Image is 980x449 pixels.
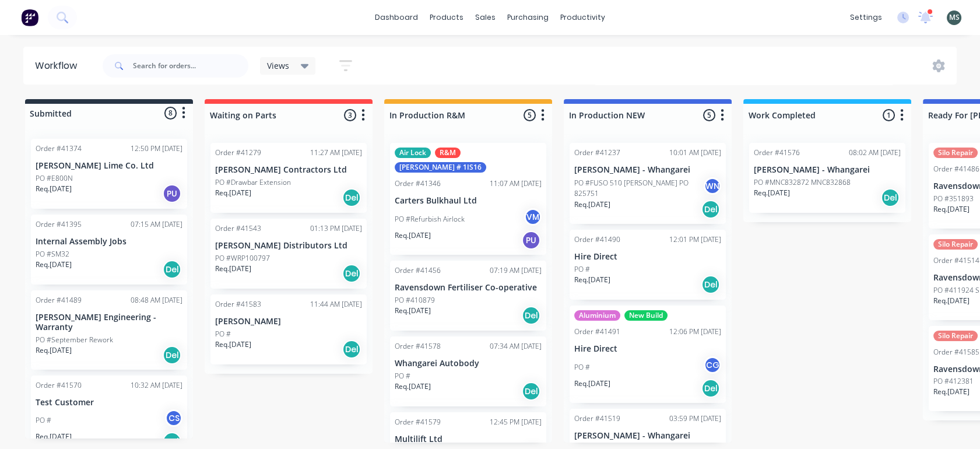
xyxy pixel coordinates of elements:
[36,295,82,306] div: Order #41489
[215,188,251,198] p: Req. [DATE]
[395,162,486,173] div: [PERSON_NAME] # 1IS16
[669,413,721,424] div: 03:59 PM [DATE]
[395,230,431,241] p: Req. [DATE]
[390,261,546,331] div: Order #4145607:19 AM [DATE]Ravensdown Fertiliser Co-operativePO #410879Req.[DATE]Del
[395,417,441,427] div: Order #41579
[36,335,113,345] p: PO #September Rework
[754,165,901,175] p: [PERSON_NAME] - Whangarei
[669,148,721,158] div: 10:01 AM [DATE]
[490,265,542,276] div: 07:19 AM [DATE]
[395,434,542,444] p: Multilift Ltd
[933,347,979,357] div: Order #41585
[669,327,721,337] div: 12:06 PM [DATE]
[133,54,248,78] input: Search for orders...
[949,12,960,23] span: MS
[342,188,361,207] div: Del
[522,231,540,250] div: PU
[36,345,72,356] p: Req. [DATE]
[574,327,620,337] div: Order #41491
[395,148,431,158] div: Air Lock
[342,340,361,359] div: Del
[165,409,182,427] div: CS
[749,143,905,213] div: Order #4157608:02 AM [DATE][PERSON_NAME] - WhangareiPO #MNC832872 MNC832868Req.[DATE]Del
[574,310,620,321] div: Aluminium
[574,234,620,245] div: Order #41490
[933,164,979,174] div: Order #41486
[36,184,72,194] p: Req. [DATE]
[210,143,367,213] div: Order #4127911:27 AM [DATE][PERSON_NAME] Contractors LtdPO #Drawbar ExtensionReq.[DATE]Del
[267,59,289,72] span: Views
[21,9,38,26] img: Factory
[390,143,546,255] div: Air LockR&M[PERSON_NAME] # 1IS16Order #4134611:07 AM [DATE]Carters Bulkhaul LtdPO #Refurbish Airl...
[524,208,542,226] div: VM
[131,143,182,154] div: 12:50 PM [DATE]
[36,219,82,230] div: Order #41395
[395,359,542,369] p: Whangarei Autobody
[574,378,610,389] p: Req. [DATE]
[369,9,424,26] a: dashboard
[36,249,69,259] p: PO #SM32
[395,178,441,189] div: Order #41346
[310,299,362,310] div: 11:44 AM [DATE]
[574,431,721,441] p: [PERSON_NAME] - Whangarei
[36,143,82,154] div: Order #41374
[522,382,540,401] div: Del
[933,255,979,266] div: Order #41514
[210,294,367,364] div: Order #4158311:44 AM [DATE][PERSON_NAME]PO #Req.[DATE]Del
[163,260,181,279] div: Del
[395,295,435,306] p: PO #410879
[574,165,721,175] p: [PERSON_NAME] - Whangarei
[574,362,590,373] p: PO #
[574,148,620,158] div: Order #41237
[163,346,181,364] div: Del
[704,356,721,374] div: CG
[131,380,182,391] div: 10:32 AM [DATE]
[163,184,181,203] div: PU
[395,371,410,381] p: PO #
[933,331,978,341] div: Silo Repair
[395,306,431,316] p: Req. [DATE]
[574,252,721,262] p: Hire Direct
[933,194,974,204] p: PO #351893
[574,178,704,199] p: PO #FUSO 510 [PERSON_NAME] PO 825751
[342,264,361,283] div: Del
[754,188,790,198] p: Req. [DATE]
[701,200,720,219] div: Del
[395,214,465,224] p: PO #Refurbish Airlock
[395,283,542,293] p: Ravensdown Fertiliser Co-operative
[215,241,362,251] p: [PERSON_NAME] Distributors Ltd
[933,387,970,397] p: Req. [DATE]
[36,313,182,332] p: [PERSON_NAME] Engineering - Warranty
[215,299,261,310] div: Order #41583
[933,148,978,158] div: Silo Repair
[215,223,261,234] div: Order #41543
[215,177,291,188] p: PO #Drawbar Extension
[215,253,270,264] p: PO #WRP100797
[215,264,251,274] p: Req. [DATE]
[469,9,501,26] div: sales
[35,59,83,73] div: Workflow
[215,317,362,327] p: [PERSON_NAME]
[36,398,182,408] p: Test Customer
[131,295,182,306] div: 08:48 AM [DATE]
[31,139,187,209] div: Order #4137412:50 PM [DATE][PERSON_NAME] Lime Co. LtdPO #E800NReq.[DATE]PU
[554,9,611,26] div: productivity
[570,306,726,403] div: AluminiumNew BuildOrder #4149112:06 PM [DATE]Hire DirectPO #CGReq.[DATE]Del
[522,306,540,325] div: Del
[310,223,362,234] div: 01:13 PM [DATE]
[933,296,970,306] p: Req. [DATE]
[490,341,542,352] div: 07:34 AM [DATE]
[701,275,720,294] div: Del
[215,329,231,339] p: PO #
[36,237,182,247] p: Internal Assembly Jobs
[574,413,620,424] div: Order #41519
[933,204,970,215] p: Req. [DATE]
[395,265,441,276] div: Order #41456
[31,215,187,285] div: Order #4139507:15 AM [DATE]Internal Assembly JobsPO #SM32Req.[DATE]Del
[310,148,362,158] div: 11:27 AM [DATE]
[490,417,542,427] div: 12:45 PM [DATE]
[210,219,367,289] div: Order #4154301:13 PM [DATE][PERSON_NAME] Distributors LtdPO #WRP100797Req.[DATE]Del
[395,341,441,352] div: Order #41578
[624,310,668,321] div: New Build
[570,230,726,300] div: Order #4149012:01 PM [DATE]Hire DirectPO #Req.[DATE]Del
